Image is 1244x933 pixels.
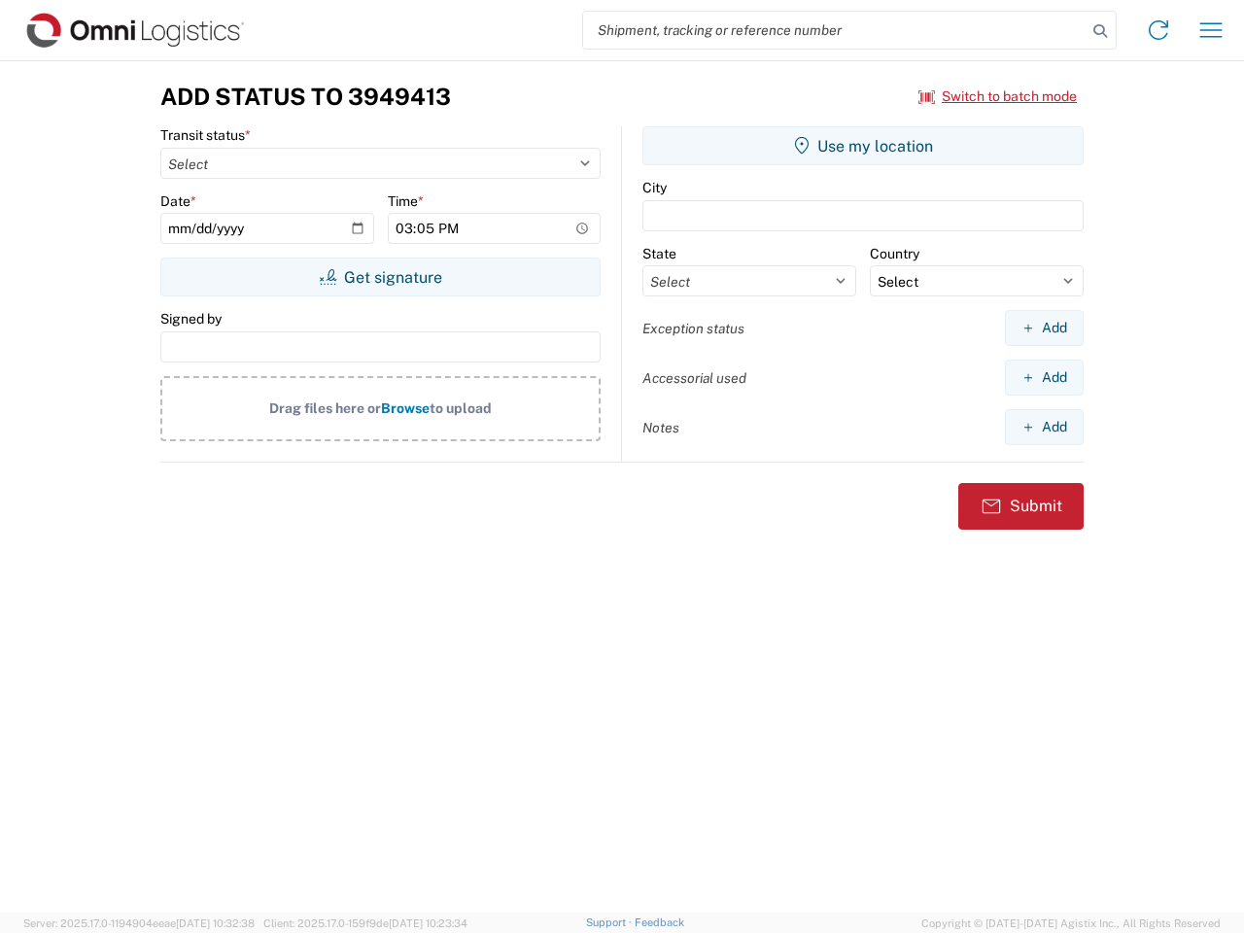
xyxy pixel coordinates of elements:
[921,915,1221,932] span: Copyright © [DATE]-[DATE] Agistix Inc., All Rights Reserved
[430,400,492,416] span: to upload
[586,916,635,928] a: Support
[635,916,684,928] a: Feedback
[642,419,679,436] label: Notes
[642,126,1084,165] button: Use my location
[583,12,1087,49] input: Shipment, tracking or reference number
[160,192,196,210] label: Date
[160,310,222,328] label: Signed by
[160,126,251,144] label: Transit status
[1005,360,1084,396] button: Add
[1005,310,1084,346] button: Add
[389,917,467,929] span: [DATE] 10:23:34
[642,179,667,196] label: City
[870,245,919,262] label: Country
[160,258,601,296] button: Get signature
[269,400,381,416] span: Drag files here or
[1005,409,1084,445] button: Add
[642,320,744,337] label: Exception status
[160,83,451,111] h3: Add Status to 3949413
[381,400,430,416] span: Browse
[176,917,255,929] span: [DATE] 10:32:38
[23,917,255,929] span: Server: 2025.17.0-1194904eeae
[263,917,467,929] span: Client: 2025.17.0-159f9de
[958,483,1084,530] button: Submit
[918,81,1077,113] button: Switch to batch mode
[388,192,424,210] label: Time
[642,369,746,387] label: Accessorial used
[642,245,676,262] label: State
